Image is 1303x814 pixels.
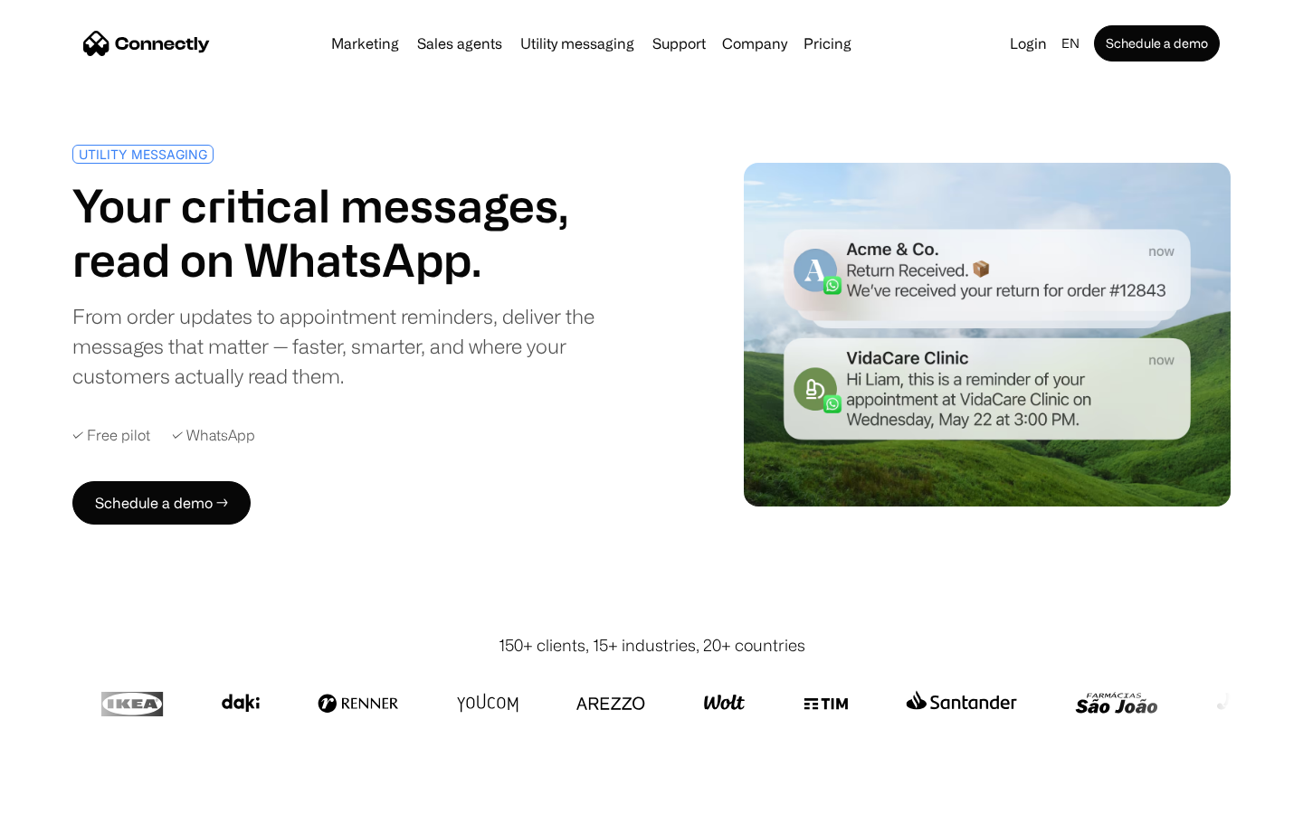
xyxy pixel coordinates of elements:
a: Marketing [324,36,406,51]
div: UTILITY MESSAGING [79,147,207,161]
a: Utility messaging [513,36,642,51]
div: 150+ clients, 15+ industries, 20+ countries [499,633,805,658]
h1: Your critical messages, read on WhatsApp. [72,178,644,287]
div: en [1061,31,1079,56]
ul: Language list [36,782,109,808]
aside: Language selected: English [18,781,109,808]
a: Schedule a demo → [72,481,251,525]
div: ✓ Free pilot [72,427,150,444]
a: Pricing [796,36,859,51]
a: Schedule a demo [1094,25,1220,62]
div: Company [722,31,787,56]
a: Login [1003,31,1054,56]
div: ✓ WhatsApp [172,427,255,444]
div: From order updates to appointment reminders, deliver the messages that matter — faster, smarter, ... [72,301,644,391]
a: Sales agents [410,36,509,51]
a: Support [645,36,713,51]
